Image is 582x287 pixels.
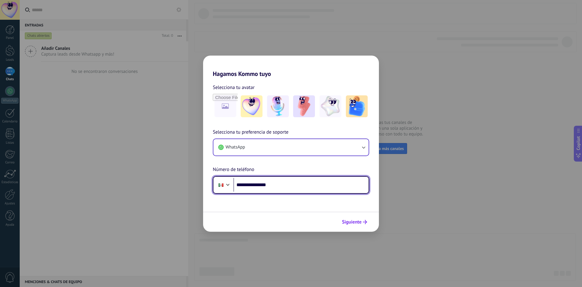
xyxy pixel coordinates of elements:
[267,95,289,117] img: -2.jpeg
[203,56,379,77] h2: Hagamos Kommo tuyo
[226,144,245,150] span: WhatsApp
[213,84,255,91] span: Selecciona tu avatar
[342,220,362,224] span: Siguiente
[213,166,254,174] span: Número de teléfono
[346,95,368,117] img: -5.jpeg
[215,179,227,191] div: Mexico: + 52
[213,128,289,136] span: Selecciona tu preferencia de soporte
[293,95,315,117] img: -3.jpeg
[213,139,369,155] button: WhatsApp
[319,95,341,117] img: -4.jpeg
[339,217,370,227] button: Siguiente
[241,95,263,117] img: -1.jpeg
